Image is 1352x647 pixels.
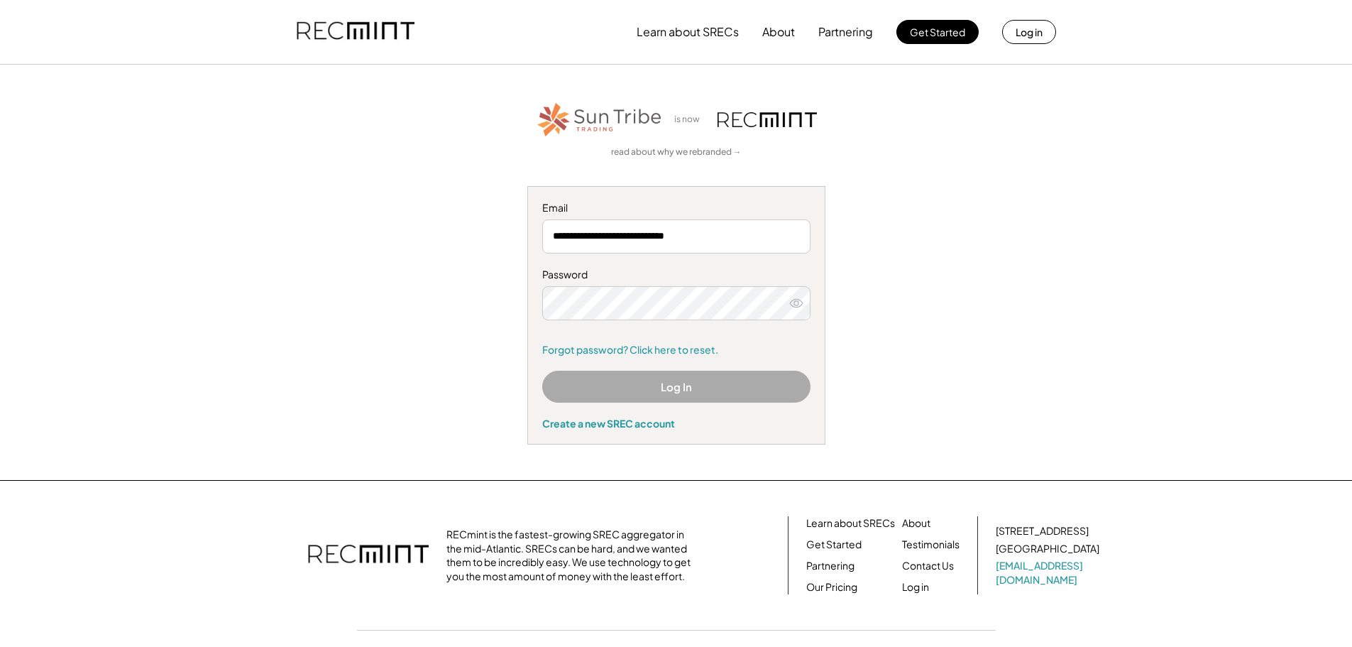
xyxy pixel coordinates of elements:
[896,20,979,44] button: Get Started
[671,114,710,126] div: is now
[542,201,810,215] div: Email
[1002,20,1056,44] button: Log in
[806,559,854,573] a: Partnering
[542,417,810,430] div: Create a new SREC account
[806,516,895,531] a: Learn about SRECs
[611,146,742,158] a: read about why we rebranded →
[902,538,960,552] a: Testimonials
[297,8,414,56] img: recmint-logotype%403x.png
[996,524,1089,538] div: [STREET_ADDRESS]
[996,559,1102,587] a: [EMAIL_ADDRESS][DOMAIN_NAME]
[536,100,664,139] img: STT_Horizontal_Logo%2B-%2BColor.png
[818,18,873,46] button: Partnering
[902,516,930,531] a: About
[446,528,698,583] div: RECmint is the fastest-growing SREC aggregator in the mid-Atlantic. SRECs can be hard, and we wan...
[902,580,929,594] a: Log in
[718,112,817,127] img: recmint-logotype%403x.png
[762,18,795,46] button: About
[902,559,954,573] a: Contact Us
[637,18,739,46] button: Learn about SRECs
[542,343,810,357] a: Forgot password? Click here to reset.
[996,542,1099,556] div: [GEOGRAPHIC_DATA]
[308,531,429,580] img: recmint-logotype%403x.png
[542,268,810,282] div: Password
[806,538,862,552] a: Get Started
[806,580,857,594] a: Our Pricing
[542,371,810,403] button: Log In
